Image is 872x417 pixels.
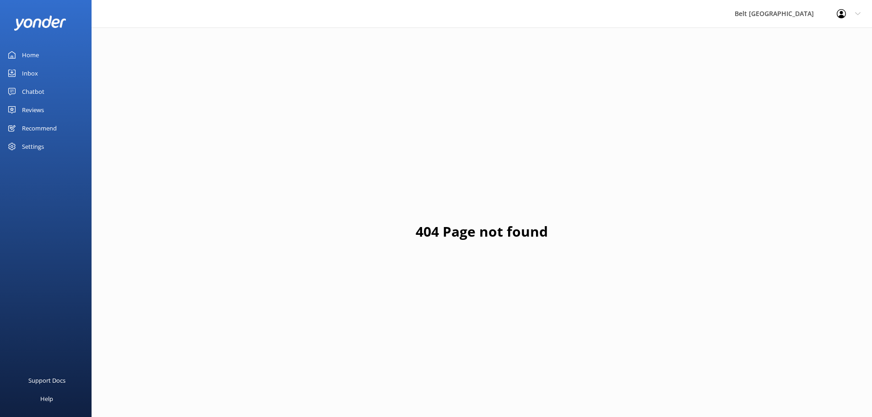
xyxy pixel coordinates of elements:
[22,82,44,101] div: Chatbot
[22,101,44,119] div: Reviews
[22,137,44,156] div: Settings
[28,371,65,390] div: Support Docs
[40,390,53,408] div: Help
[22,46,39,64] div: Home
[416,221,548,243] h1: 404 Page not found
[14,16,66,31] img: yonder-white-logo.png
[22,64,38,82] div: Inbox
[22,119,57,137] div: Recommend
